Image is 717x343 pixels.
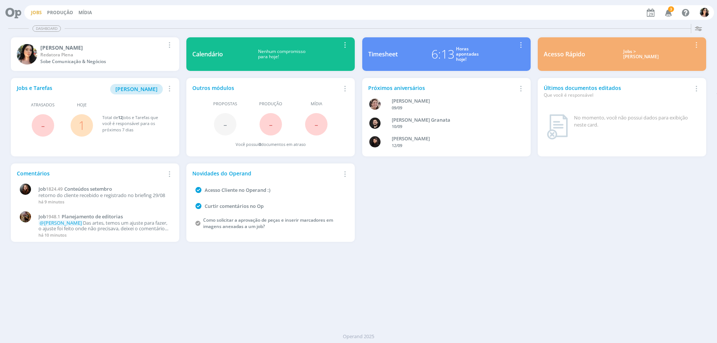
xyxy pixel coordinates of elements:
[574,114,697,129] div: No momento, você não possui dados para exibição neste card.
[369,99,381,110] img: A
[369,118,381,129] img: B
[392,124,402,129] span: 10/09
[32,25,61,32] span: Dashboard
[311,101,322,107] span: Mídia
[78,117,85,133] a: 1
[700,8,709,17] img: T
[544,84,692,99] div: Últimos documentos editados
[368,50,398,59] div: Timesheet
[205,203,264,209] a: Curtir comentários no Op
[660,6,676,19] button: 3
[544,92,692,99] div: Que você é responsável
[110,85,163,92] a: [PERSON_NAME]
[192,169,340,177] div: Novidades do Operand
[20,211,31,222] img: A
[392,97,513,105] div: Aline Beatriz Jackisch
[46,213,60,220] span: 1948.1
[203,217,333,230] a: Como solicitar a aprovação de peças e inserir marcadores em imagens anexadas a um job?
[392,143,402,148] span: 12/09
[392,105,402,110] span: 09/09
[236,141,306,148] div: Você possui documentos em atraso
[591,49,692,60] div: Jobs > [PERSON_NAME]
[392,116,513,124] div: Bruno Corralo Granata
[223,116,227,132] span: -
[259,101,282,107] span: Produção
[192,50,223,59] div: Calendário
[362,37,531,71] a: Timesheet6:13Horasapontadashoje!
[41,117,45,133] span: -
[31,9,42,16] a: Jobs
[38,186,169,192] a: Job1824.49Conteúdos setembro
[11,37,179,71] a: T[PERSON_NAME]Redatora PlenaSobe Comunicação & Negócios
[269,116,273,132] span: -
[20,184,31,195] img: E
[547,114,568,140] img: dashboard_not_found.png
[192,84,340,92] div: Outros módulos
[31,102,55,108] span: Atrasados
[118,115,122,120] span: 12
[223,49,340,60] div: Nenhum compromisso para hoje!
[17,169,165,177] div: Comentários
[668,6,674,12] span: 3
[40,219,82,226] span: @[PERSON_NAME]
[110,84,163,94] button: [PERSON_NAME]
[47,9,73,16] a: Produção
[38,199,64,205] span: há 9 minutos
[699,6,710,19] button: T
[77,102,87,108] span: Hoje
[45,10,75,16] button: Produção
[368,84,516,92] div: Próximos aniversários
[29,10,44,16] button: Jobs
[213,101,237,107] span: Propostas
[17,84,165,94] div: Jobs e Tarefas
[102,115,166,133] div: Total de Jobs e Tarefas que você é responsável para os próximos 7 dias
[456,46,479,62] div: Horas apontadas hoje!
[38,193,169,199] p: retorno do cliente recebido e registrado no briefing 29/08
[46,186,63,192] span: 1824.49
[314,116,318,132] span: -
[64,185,112,192] span: Conteúdos setembro
[38,220,169,232] p: Das artes, temos um ajuste para fazer, o ajuste foi feito onde não precisava, deixei o comentário...
[38,232,66,238] span: há 10 minutos
[38,214,169,220] a: Job1948.1Planejamento de editorias
[259,141,261,147] span: 0
[17,44,37,65] img: T
[431,45,454,63] div: 6:13
[115,85,158,93] span: [PERSON_NAME]
[205,187,270,193] a: Acesso Cliente no Operand :)
[62,213,123,220] span: Planejamento de editorias
[78,9,92,16] a: Mídia
[369,136,381,147] img: L
[392,135,513,143] div: Luana da Silva de Andrade
[76,10,94,16] button: Mídia
[544,50,585,59] div: Acesso Rápido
